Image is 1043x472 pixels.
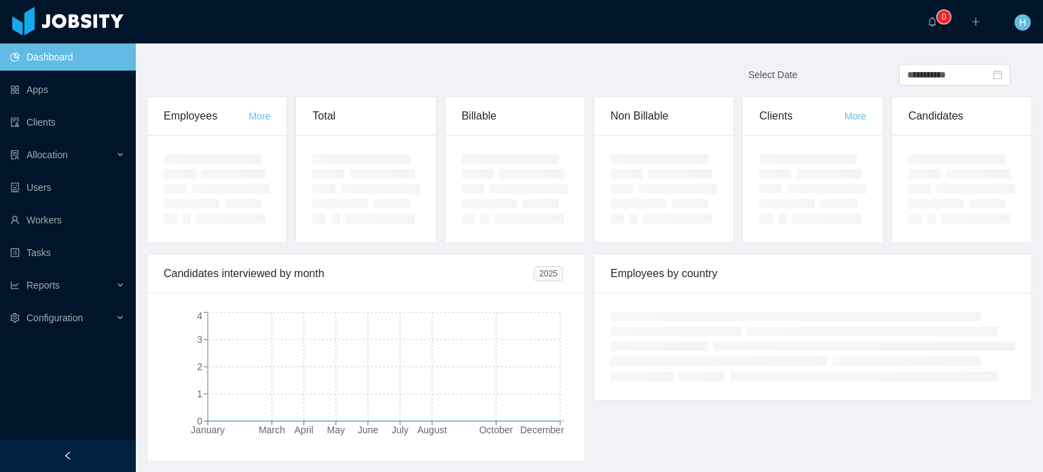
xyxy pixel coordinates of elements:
[971,17,981,26] i: icon: plus
[197,310,202,321] tspan: 4
[928,17,937,26] i: icon: bell
[462,97,568,135] div: Billable
[610,255,1015,293] div: Employees by country
[520,424,564,435] tspan: December
[417,424,447,435] tspan: August
[10,43,125,71] a: icon: pie-chartDashboard
[26,149,68,160] span: Allocation
[10,150,20,160] i: icon: solution
[191,424,225,435] tspan: January
[197,334,202,345] tspan: 3
[358,424,379,435] tspan: June
[26,312,83,323] span: Configuration
[10,109,125,136] a: icon: auditClients
[10,174,125,201] a: icon: robotUsers
[909,97,1015,135] div: Candidates
[327,424,345,435] tspan: May
[10,313,20,323] i: icon: setting
[164,255,534,293] div: Candidates interviewed by month
[392,424,409,435] tspan: July
[534,266,563,281] span: 2025
[259,424,285,435] tspan: March
[197,416,202,426] tspan: 0
[197,361,202,372] tspan: 2
[610,97,717,135] div: Non Billable
[748,69,797,80] span: Select Date
[10,239,125,266] a: icon: profileTasks
[1019,14,1026,31] span: H
[197,388,202,399] tspan: 1
[295,424,314,435] tspan: April
[10,76,125,103] a: icon: appstoreApps
[312,97,419,135] div: Total
[164,97,249,135] div: Employees
[759,97,844,135] div: Clients
[249,111,270,122] a: More
[10,280,20,290] i: icon: line-chart
[937,10,951,24] sup: 0
[10,206,125,234] a: icon: userWorkers
[26,280,60,291] span: Reports
[993,70,1002,79] i: icon: calendar
[479,424,513,435] tspan: October
[845,111,866,122] a: More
